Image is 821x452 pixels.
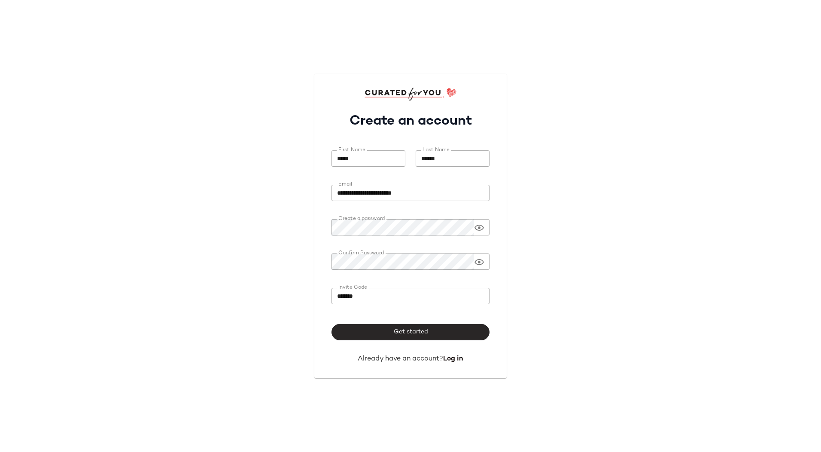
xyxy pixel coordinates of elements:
[331,324,490,340] button: Get started
[365,88,457,101] img: cfy_login_logo.DGdB1djN.svg
[443,355,463,363] a: Log in
[393,329,428,336] span: Get started
[358,355,443,363] span: Already have an account?
[331,101,490,137] h1: Create an account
